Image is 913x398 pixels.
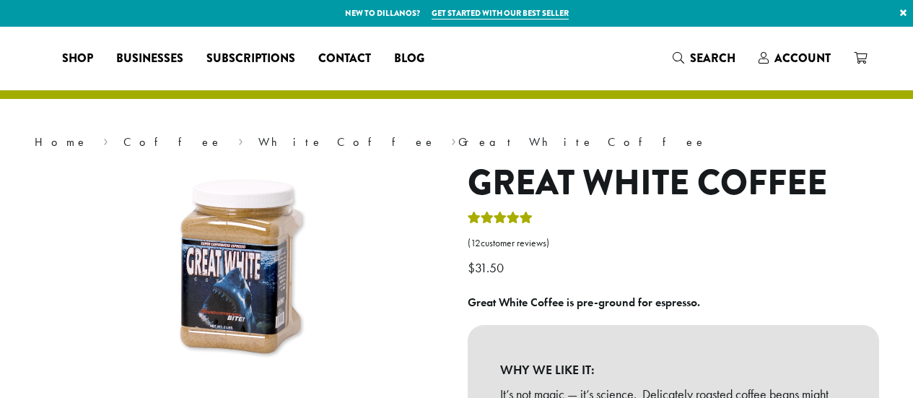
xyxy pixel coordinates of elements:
a: Coffee [123,134,222,150]
nav: Breadcrumb [35,134,879,151]
div: Rated 5.00 out of 5 [468,209,533,231]
b: Great White Coffee is pre-ground for espresso. [468,295,700,310]
span: › [238,129,243,151]
span: Account [774,50,831,66]
b: WHY WE LIKE IT: [500,358,847,382]
h1: Great White Coffee [468,163,879,204]
a: Home [35,134,88,150]
span: Contact [318,50,371,68]
a: White Coffee [258,134,436,150]
span: › [103,129,108,151]
img: Great White Coffee [132,163,349,379]
span: Search [690,50,735,66]
span: Subscriptions [206,50,295,68]
span: Shop [62,50,93,68]
a: Shop [51,47,105,70]
a: (12customer reviews) [468,236,879,251]
bdi: 31.50 [468,259,507,276]
a: Search [661,46,747,70]
span: 12 [471,237,481,249]
span: Blog [394,50,424,68]
span: $ [468,259,475,276]
span: › [451,129,456,151]
span: Businesses [116,50,183,68]
a: Get started with our best seller [432,7,569,20]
